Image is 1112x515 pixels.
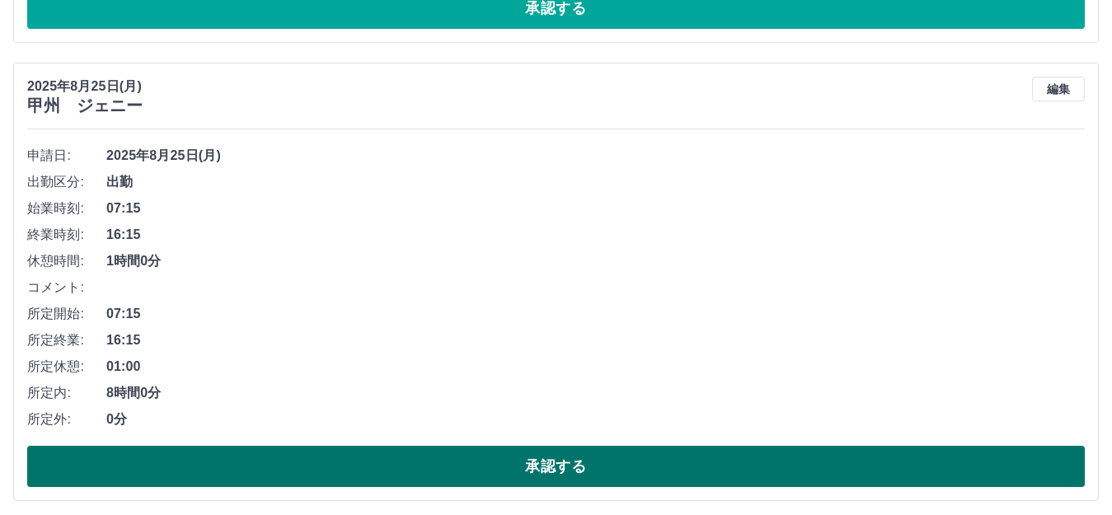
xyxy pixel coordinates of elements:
[27,304,106,324] span: 所定開始:
[106,304,1085,324] span: 07:15
[106,410,1085,429] span: 0分
[27,357,106,377] span: 所定休憩:
[106,199,1085,218] span: 07:15
[27,146,106,166] span: 申請日:
[27,278,106,297] span: コメント:
[106,383,1085,403] span: 8時間0分
[106,251,1085,271] span: 1時間0分
[27,225,106,245] span: 終業時刻:
[1032,77,1085,101] button: 編集
[27,199,106,218] span: 始業時刻:
[27,446,1085,487] button: 承認する
[106,330,1085,350] span: 16:15
[27,77,143,96] p: 2025年8月25日(月)
[27,172,106,192] span: 出勤区分:
[27,330,106,350] span: 所定終業:
[27,410,106,429] span: 所定外:
[27,383,106,403] span: 所定内:
[27,251,106,271] span: 休憩時間:
[106,172,1085,192] span: 出勤
[106,146,1085,166] span: 2025年8月25日(月)
[27,96,143,115] h3: 甲州 ジェニー
[106,225,1085,245] span: 16:15
[106,357,1085,377] span: 01:00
